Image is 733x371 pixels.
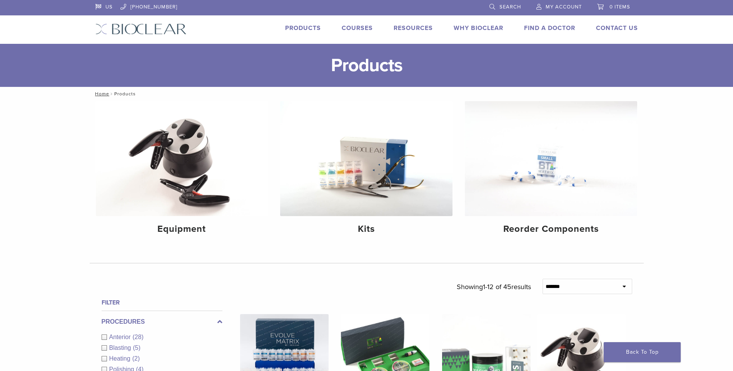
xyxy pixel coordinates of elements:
a: Back To Top [604,342,681,362]
img: Bioclear [95,23,187,35]
h4: Reorder Components [471,222,631,236]
a: Reorder Components [465,101,637,241]
p: Showing results [457,279,531,295]
label: Procedures [102,317,222,326]
span: Search [499,4,521,10]
a: Contact Us [596,24,638,32]
a: Find A Doctor [524,24,575,32]
img: Equipment [96,101,268,216]
span: My Account [546,4,582,10]
a: Courses [342,24,373,32]
span: (2) [132,355,140,362]
span: (28) [133,334,144,340]
a: Home [93,91,109,96]
a: Products [285,24,321,32]
img: Reorder Components [465,101,637,216]
span: 0 items [609,4,630,10]
span: Heating [109,355,132,362]
a: Equipment [96,101,268,241]
h4: Kits [286,222,446,236]
span: Anterior [109,334,133,340]
span: / [109,92,114,96]
h4: Filter [102,298,222,307]
a: Kits [280,101,452,241]
span: (5) [133,344,140,351]
a: Resources [394,24,433,32]
span: Blasting [109,344,133,351]
a: Why Bioclear [454,24,503,32]
img: Kits [280,101,452,216]
nav: Products [90,87,644,101]
span: 1-12 of 45 [483,283,511,291]
h4: Equipment [102,222,262,236]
